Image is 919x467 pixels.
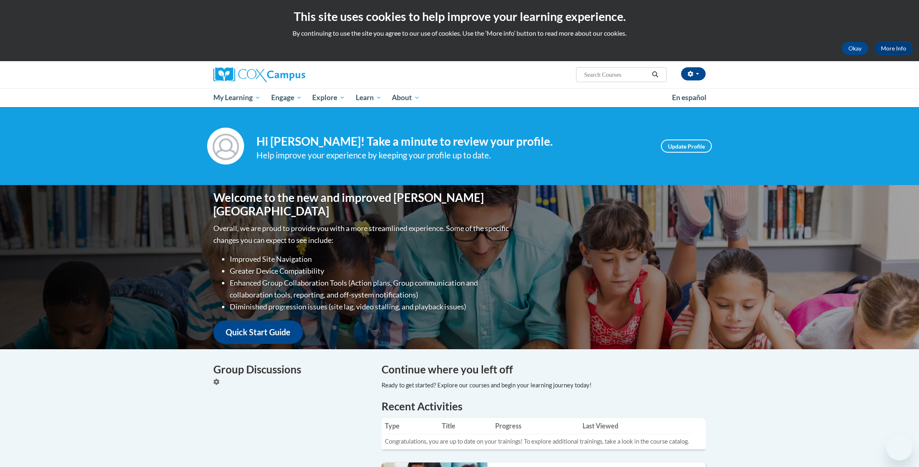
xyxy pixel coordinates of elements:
[583,70,649,80] input: Search Courses
[213,67,305,82] img: Cox Campus
[350,88,387,107] a: Learn
[307,88,350,107] a: Explore
[672,93,706,102] span: En español
[213,67,369,82] a: Cox Campus
[256,135,649,149] h4: Hi [PERSON_NAME]! Take a minute to review your profile.
[266,88,307,107] a: Engage
[874,42,913,55] a: More Info
[230,265,511,277] li: Greater Device Compatibility
[213,362,369,378] h4: Group Discussions
[201,88,718,107] div: Main menu
[213,222,511,246] p: Overall, we are proud to provide you with a more streamlined experience. Some of the specific cha...
[439,418,492,434] th: Title
[213,191,511,218] h1: Welcome to the new and improved [PERSON_NAME][GEOGRAPHIC_DATA]
[6,29,913,38] p: By continuing to use the site you agree to our use of cookies. Use the ‘More info’ button to read...
[667,89,712,106] a: En español
[230,301,511,313] li: Diminished progression issues (site lag, video stalling, and playback issues)
[271,93,302,103] span: Engage
[208,88,266,107] a: My Learning
[230,253,511,265] li: Improved Site Navigation
[356,93,382,103] span: Learn
[842,42,868,55] button: Okay
[886,434,912,460] iframe: Button to launch messaging window
[382,362,706,378] h4: Continue where you left off
[681,67,706,80] button: Account Settings
[213,320,303,344] a: Quick Start Guide
[392,93,420,103] span: About
[649,70,661,80] button: Search
[579,418,692,434] th: Last Viewed
[661,140,712,153] a: Update Profile
[256,149,649,162] div: Help improve your experience by keeping your profile up to date.
[382,418,439,434] th: Type
[492,418,579,434] th: Progress
[387,88,425,107] a: About
[6,8,913,25] h2: This site uses cookies to help improve your learning experience.
[213,93,261,103] span: My Learning
[230,277,511,301] li: Enhanced Group Collaboration Tools (Action plans, Group communication and collaboration tools, re...
[382,399,706,414] h1: Recent Activities
[382,434,692,449] td: Congratulations, you are up to date on your trainings! To explore additional trainings, take a lo...
[312,93,345,103] span: Explore
[207,128,244,165] img: Profile Image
